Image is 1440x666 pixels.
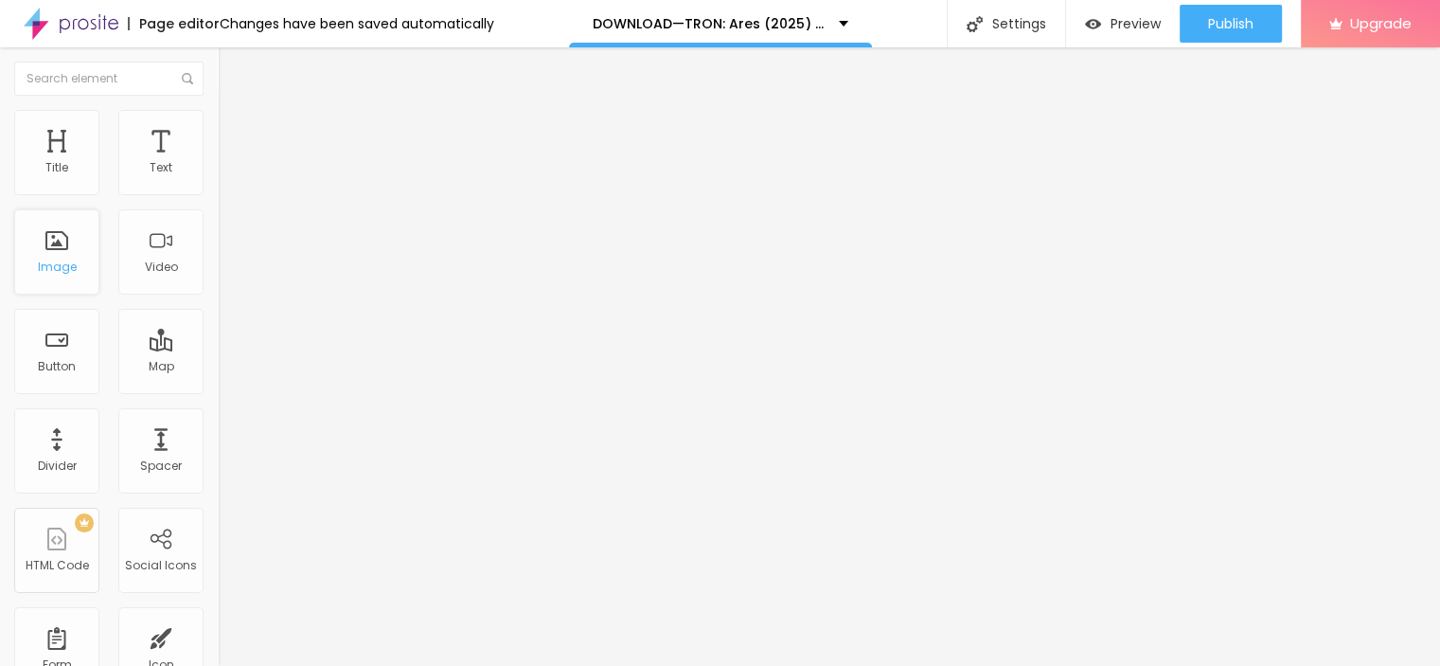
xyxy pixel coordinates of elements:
div: Spacer [140,459,182,473]
div: Social Icons [125,559,197,572]
iframe: Editor [218,47,1440,666]
img: view-1.svg [1085,16,1101,32]
div: Button [38,360,76,373]
input: Search element [14,62,204,96]
p: DOWNLOAD—TRON: Ares (2025) .FullMovie. Free Bolly4u Full4K HINDI Vegamovies [593,17,825,30]
div: HTML Code [26,559,89,572]
img: Icone [182,73,193,84]
div: Map [149,360,174,373]
div: Title [45,161,68,174]
div: Changes have been saved automatically [220,17,494,30]
div: Video [145,261,178,274]
span: Upgrade [1350,15,1412,31]
span: Preview [1111,16,1161,31]
div: Text [150,161,172,174]
span: Publish [1208,16,1253,31]
div: Image [38,261,77,274]
div: Divider [38,459,77,473]
img: Icone [967,16,983,32]
button: Publish [1180,5,1282,43]
button: Preview [1066,5,1180,43]
div: Page editor [128,17,220,30]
